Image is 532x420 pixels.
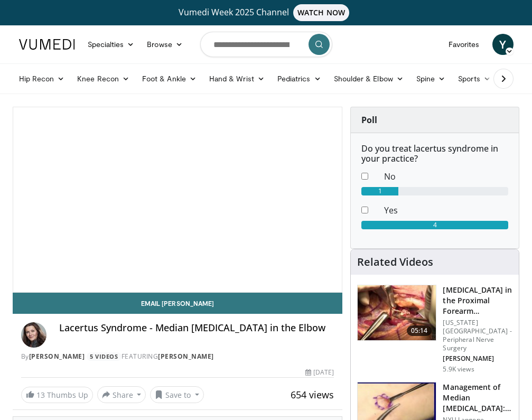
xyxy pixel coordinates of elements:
input: Search topics, interventions [200,32,332,57]
h4: Lacertus Syndrome - Median [MEDICAL_DATA] in the Elbow [59,322,334,334]
a: Shoulder & Elbow [328,68,410,89]
img: VuMedi Logo [19,39,75,50]
h4: Related Videos [357,256,433,268]
a: 05:14 [MEDICAL_DATA] in the Proximal Forearm Decompression [US_STATE][GEOGRAPHIC_DATA] - Peripher... [357,285,512,374]
span: WATCH NOW [293,4,349,21]
p: [PERSON_NAME] [443,354,512,363]
dd: No [376,170,516,183]
img: Avatar [21,322,46,348]
a: Email [PERSON_NAME] [13,293,343,314]
a: [PERSON_NAME] [158,352,214,361]
span: 05:14 [407,325,432,336]
p: [US_STATE][GEOGRAPHIC_DATA] - Peripheral Nerve Surgery [443,319,512,352]
a: Hand & Wrist [203,68,271,89]
a: Pediatrics [271,68,328,89]
div: By FEATURING [21,352,334,361]
a: 5 Videos [87,352,122,361]
a: Browse [141,34,189,55]
video-js: Video Player [13,107,342,292]
p: 5.9K views [443,365,474,374]
img: ada30b00-1987-44aa-bfc3-ee66a575f5a6.150x105_q85_crop-smart_upscale.jpg [358,285,436,340]
a: [PERSON_NAME] [29,352,85,361]
a: Vumedi Week 2025 ChannelWATCH NOW [13,4,520,21]
a: Sports [452,68,497,89]
span: 654 views [291,388,334,401]
a: Hip Recon [13,68,71,89]
a: Y [492,34,514,55]
a: Specialties [81,34,141,55]
button: Save to [150,386,204,403]
a: Foot & Ankle [136,68,203,89]
button: Share [97,386,146,403]
a: 13 Thumbs Up [21,387,93,403]
a: Spine [410,68,452,89]
a: Favorites [442,34,486,55]
h6: Do you treat lacertus syndrome in your practice? [361,144,508,164]
div: [DATE] [305,368,334,377]
dd: Yes [376,204,516,217]
h3: [MEDICAL_DATA] in the Proximal Forearm Decompression [443,285,512,316]
div: 1 [361,187,398,195]
span: 13 [36,390,45,400]
h3: Management of Median [MEDICAL_DATA]: [MEDICAL_DATA] and Pronator S… [443,382,512,414]
strong: Poll [361,114,377,126]
a: Knee Recon [71,68,136,89]
div: 4 [361,221,508,229]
